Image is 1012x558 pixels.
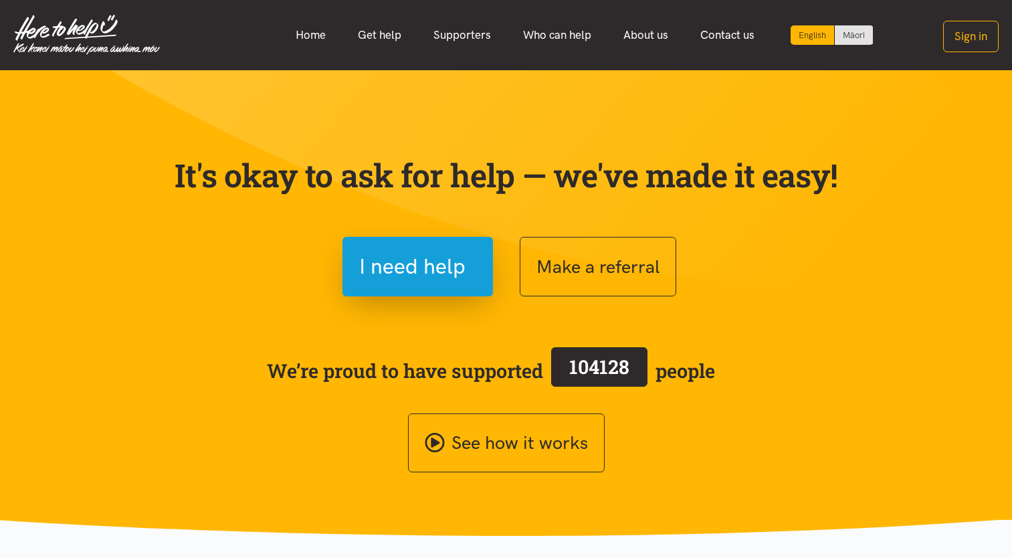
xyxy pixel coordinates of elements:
[791,25,835,45] div: Current language
[943,21,999,52] button: Sign in
[417,21,507,50] a: Supporters
[791,25,874,45] div: Language toggle
[342,237,493,296] button: I need help
[569,354,629,379] span: 104128
[267,345,715,397] span: We’re proud to have supported people
[359,250,466,284] span: I need help
[172,156,841,195] p: It's okay to ask for help — we've made it easy!
[507,21,607,50] a: Who can help
[342,21,417,50] a: Get help
[684,21,771,50] a: Contact us
[520,237,676,296] button: Make a referral
[13,15,160,55] img: Home
[835,25,873,45] a: Switch to Te Reo Māori
[408,413,605,473] a: See how it works
[607,21,684,50] a: About us
[543,345,655,397] a: 104128
[280,21,342,50] a: Home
